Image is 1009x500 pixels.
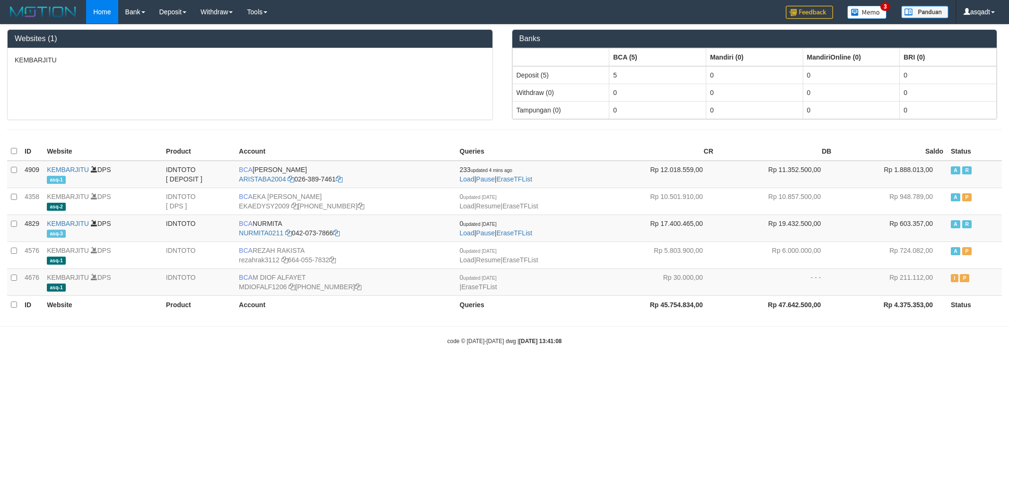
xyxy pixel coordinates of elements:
[162,161,235,188] td: IDNTOTO [ DEPOSIT ]
[43,142,162,161] th: Website
[239,202,290,210] a: EKAEDYSY2009
[460,247,497,254] span: 0
[835,161,947,188] td: Rp 1.888.013,00
[162,241,235,268] td: IDNTOTO
[235,161,456,188] td: [PERSON_NAME] 026-389-7461
[21,188,43,215] td: 4358
[599,161,717,188] td: Rp 12.018.559,00
[460,193,497,200] span: 0
[835,188,947,215] td: Rp 948.789,00
[502,256,538,264] a: EraseTFList
[951,274,958,282] span: Inactive
[951,220,960,228] span: Active
[239,283,287,291] a: MDIOFALF1206
[47,247,89,254] a: KEMBARJITU
[786,6,833,19] img: Feedback.jpg
[497,229,532,237] a: EraseTFList
[47,257,66,265] span: asq-1
[43,215,162,241] td: DPS
[900,48,997,66] th: Group: activate to sort column ascending
[43,241,162,268] td: DPS
[162,142,235,161] th: Product
[706,48,803,66] th: Group: activate to sort column ascending
[235,295,456,314] th: Account
[289,283,295,291] a: Copy MDIOFALF1206 to clipboard
[497,175,532,183] a: EraseTFList
[47,176,66,184] span: asq-1
[951,166,960,174] span: Active
[609,84,706,101] td: 0
[47,274,89,281] a: KEMBARJITU
[47,284,66,292] span: asq-1
[609,101,706,119] td: 0
[235,188,456,215] td: EKA [PERSON_NAME] [PHONE_NUMBER]
[835,241,947,268] td: Rp 724.082,00
[476,229,495,237] a: Pause
[599,142,717,161] th: CR
[460,202,474,210] a: Load
[333,229,340,237] a: Copy 0420737866 to clipboard
[47,230,66,238] span: asq-3
[717,188,835,215] td: Rp 10.857.500,00
[609,48,706,66] th: Group: activate to sort column ascending
[962,166,972,174] span: Running
[519,338,562,345] strong: [DATE] 13:41:08
[460,175,474,183] a: Load
[512,101,609,119] td: Tampungan (0)
[803,101,900,119] td: 0
[460,274,497,281] span: 0
[47,166,89,173] a: KEMBARJITU
[460,166,533,183] span: | |
[235,215,456,241] td: NURMITA 042-073-7866
[803,48,900,66] th: Group: activate to sort column ascending
[951,193,960,201] span: Active
[460,274,497,291] span: |
[239,220,253,227] span: BCA
[239,247,253,254] span: BCA
[235,241,456,268] td: REZAH RAKISTA 664-055-7832
[47,203,66,211] span: asq-2
[803,84,900,101] td: 0
[43,295,162,314] th: Website
[7,5,79,19] img: MOTION_logo.png
[947,295,1002,314] th: Status
[717,241,835,268] td: Rp 6.000.000,00
[235,268,456,295] td: M DIOF ALFAYET [PHONE_NUMBER]
[599,241,717,268] td: Rp 5.803.900,00
[463,222,496,227] span: updated [DATE]
[336,175,342,183] a: Copy 0263897461 to clipboard
[460,256,474,264] a: Load
[962,193,972,201] span: Paused
[962,220,972,228] span: Running
[803,66,900,84] td: 0
[239,274,253,281] span: BCA
[460,220,533,237] span: | |
[21,215,43,241] td: 4829
[43,188,162,215] td: DPS
[239,256,280,264] a: rezahrak3112
[962,247,972,255] span: Paused
[706,84,803,101] td: 0
[900,66,997,84] td: 0
[835,295,947,314] th: Rp 4.375.353,00
[21,161,43,188] td: 4909
[162,268,235,295] td: IDNTOTO
[162,188,235,215] td: IDNTOTO [ DPS ]
[512,48,609,66] th: Group: activate to sort column ascending
[706,101,803,119] td: 0
[599,295,717,314] th: Rp 45.754.834,00
[599,188,717,215] td: Rp 10.501.910,00
[463,276,496,281] span: updated [DATE]
[502,202,538,210] a: EraseTFList
[835,215,947,241] td: Rp 603.357,00
[471,168,512,173] span: updated 4 mins ago
[239,229,283,237] a: NURMITA0211
[447,338,562,345] small: code © [DATE]-[DATE] dwg |
[609,66,706,84] td: 5
[15,34,485,43] h3: Websites (1)
[519,34,990,43] h3: Banks
[460,193,538,210] span: | |
[476,175,495,183] a: Pause
[900,84,997,101] td: 0
[235,142,456,161] th: Account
